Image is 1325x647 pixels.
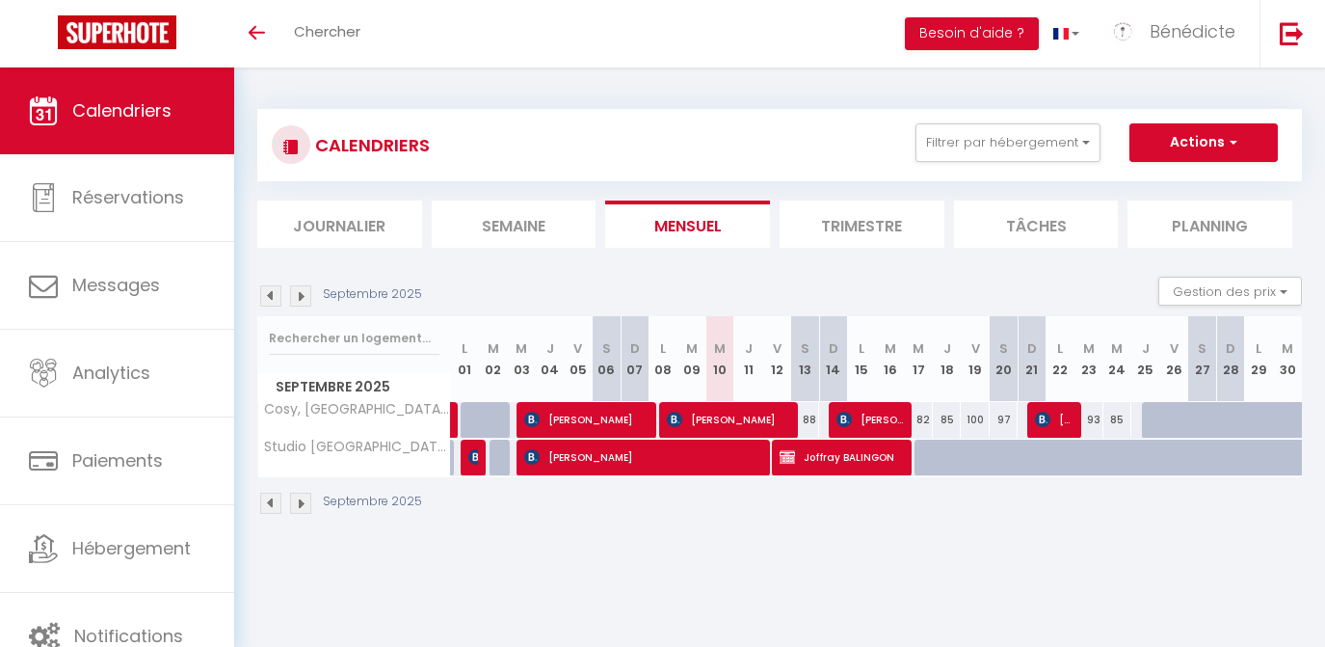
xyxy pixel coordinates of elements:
[294,21,360,41] span: Chercher
[876,316,904,402] th: 16
[780,439,905,475] span: Joffray BALINGON
[1226,339,1235,358] abbr: D
[745,339,753,358] abbr: J
[1047,316,1074,402] th: 22
[564,316,592,402] th: 05
[677,316,705,402] th: 09
[836,401,904,438] span: [PERSON_NAME]
[479,316,507,402] th: 02
[310,123,430,167] h3: CALENDRIERS
[261,402,454,417] span: Cosy, [GEOGRAPHIC_DATA], proche du centre-ville
[905,17,1039,50] button: Besoin d'aide ?
[536,316,564,402] th: 04
[72,448,163,472] span: Paiements
[1127,201,1292,248] li: Planning
[546,339,554,358] abbr: J
[1282,339,1293,358] abbr: M
[943,339,951,358] abbr: J
[72,185,184,209] span: Réservations
[649,316,677,402] th: 08
[961,316,989,402] th: 19
[630,339,640,358] abbr: D
[999,339,1008,358] abbr: S
[72,273,160,297] span: Messages
[432,201,596,248] li: Semaine
[1035,401,1073,438] span: [PERSON_NAME]
[791,316,819,402] th: 13
[905,402,933,438] div: 82
[990,316,1018,402] th: 20
[524,439,765,475] span: [PERSON_NAME]
[516,339,527,358] abbr: M
[915,123,1100,162] button: Filtrer par hébergement
[1245,316,1273,402] th: 29
[1083,339,1095,358] abbr: M
[1103,402,1131,438] div: 85
[1273,316,1302,402] th: 30
[72,536,191,560] span: Hébergement
[605,201,770,248] li: Mensuel
[602,339,611,358] abbr: S
[507,316,535,402] th: 03
[954,201,1119,248] li: Tâches
[593,316,621,402] th: 06
[258,373,450,401] span: Septembre 2025
[885,339,896,358] abbr: M
[1108,17,1137,46] img: ...
[801,339,809,358] abbr: S
[621,316,649,402] th: 07
[261,440,454,454] span: Studio [GEOGRAPHIC_DATA] · Studio hyper centre au calme
[1111,339,1123,358] abbr: M
[829,339,838,358] abbr: D
[859,339,864,358] abbr: L
[1170,339,1179,358] abbr: V
[1150,19,1235,43] span: Bénédicte
[1018,316,1046,402] th: 21
[791,402,819,438] div: 88
[1074,402,1102,438] div: 93
[819,316,847,402] th: 14
[1256,339,1261,358] abbr: L
[1131,316,1159,402] th: 25
[1188,316,1216,402] th: 27
[72,98,172,122] span: Calendriers
[660,339,666,358] abbr: L
[1216,316,1244,402] th: 28
[1142,339,1150,358] abbr: J
[323,493,422,511] p: Septembre 2025
[488,339,499,358] abbr: M
[1103,316,1131,402] th: 24
[323,285,422,304] p: Septembre 2025
[257,201,422,248] li: Journalier
[1074,316,1102,402] th: 23
[933,402,961,438] div: 85
[714,339,726,358] abbr: M
[1057,339,1063,358] abbr: L
[58,15,176,49] img: Super Booking
[773,339,782,358] abbr: V
[762,316,790,402] th: 12
[933,316,961,402] th: 18
[1129,123,1278,162] button: Actions
[462,339,467,358] abbr: L
[913,339,924,358] abbr: M
[780,201,944,248] li: Trimestre
[451,316,479,402] th: 01
[269,321,439,356] input: Rechercher un logement...
[524,401,649,438] span: [PERSON_NAME]
[468,439,478,475] span: [PERSON_NAME]
[848,316,876,402] th: 15
[573,339,582,358] abbr: V
[1027,339,1037,358] abbr: D
[1198,339,1206,358] abbr: S
[961,402,989,438] div: 100
[990,402,1018,438] div: 97
[72,361,150,385] span: Analytics
[734,316,762,402] th: 11
[686,339,698,358] abbr: M
[1280,21,1304,45] img: logout
[1159,316,1187,402] th: 26
[1158,277,1302,306] button: Gestion des prix
[905,316,933,402] th: 17
[705,316,733,402] th: 10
